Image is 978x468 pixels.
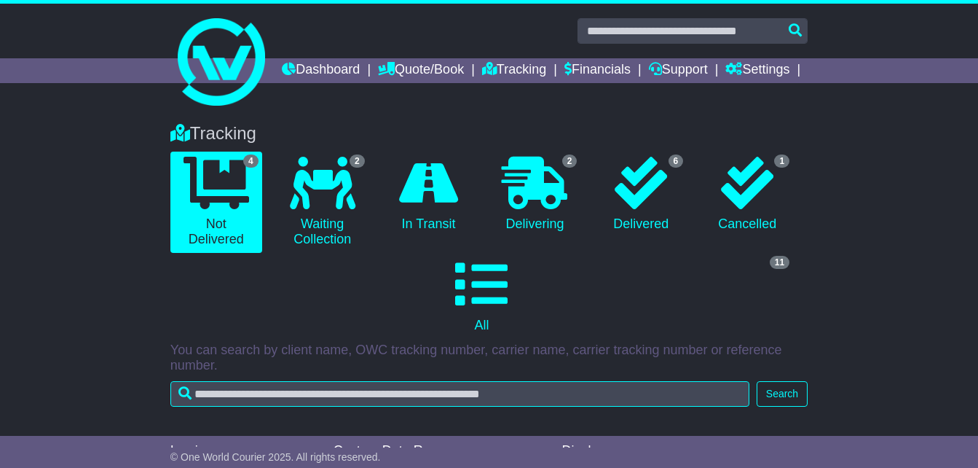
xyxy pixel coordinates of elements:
[770,256,789,269] span: 11
[170,253,793,339] a: 11 All
[595,152,687,238] a: 6 Delivered
[378,58,464,83] a: Quote/Book
[163,123,815,144] div: Tracking
[282,58,360,83] a: Dashboard
[334,443,536,459] div: Custom Date Range
[649,58,708,83] a: Support
[482,58,546,83] a: Tracking
[170,343,808,374] p: You can search by client name, OWC tracking number, carrier name, carrier tracking number or refe...
[170,152,262,253] a: 4 Not Delivered
[564,58,631,83] a: Financials
[701,152,793,238] a: 1 Cancelled
[170,443,319,459] div: Invoice
[774,155,789,168] span: 1
[489,152,581,238] a: 2 Delivering
[170,451,381,463] span: © One World Courier 2025. All rights reserved.
[350,155,365,168] span: 2
[243,155,259,168] span: 4
[277,152,368,253] a: 2 Waiting Collection
[757,381,808,407] button: Search
[383,152,475,238] a: In Transit
[669,155,684,168] span: 6
[725,58,789,83] a: Settings
[562,443,641,459] div: Display
[562,155,577,168] span: 2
